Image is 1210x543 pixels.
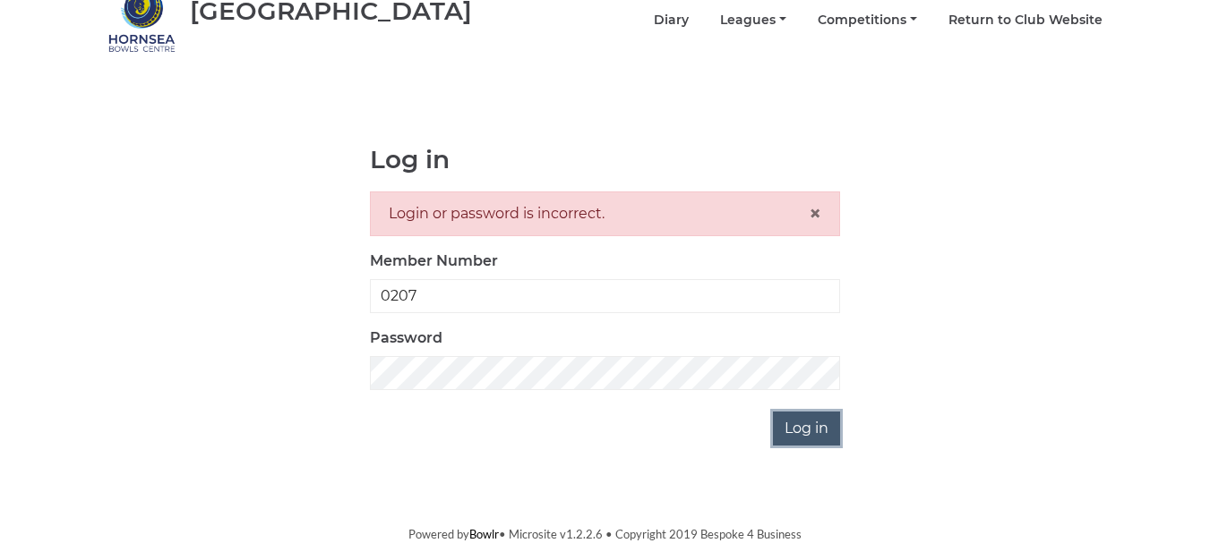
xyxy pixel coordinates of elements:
[370,250,498,272] label: Member Number
[809,200,821,226] span: ×
[773,411,840,445] input: Log in
[370,327,442,349] label: Password
[948,12,1103,29] a: Return to Club Website
[818,12,917,29] a: Competitions
[654,12,689,29] a: Diary
[370,191,840,236] div: Login or password is incorrect.
[370,146,840,174] h1: Log in
[469,527,499,541] a: Bowlr
[720,12,786,29] a: Leagues
[809,203,821,225] button: Close
[408,527,802,541] span: Powered by • Microsite v1.2.2.6 • Copyright 2019 Bespoke 4 Business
